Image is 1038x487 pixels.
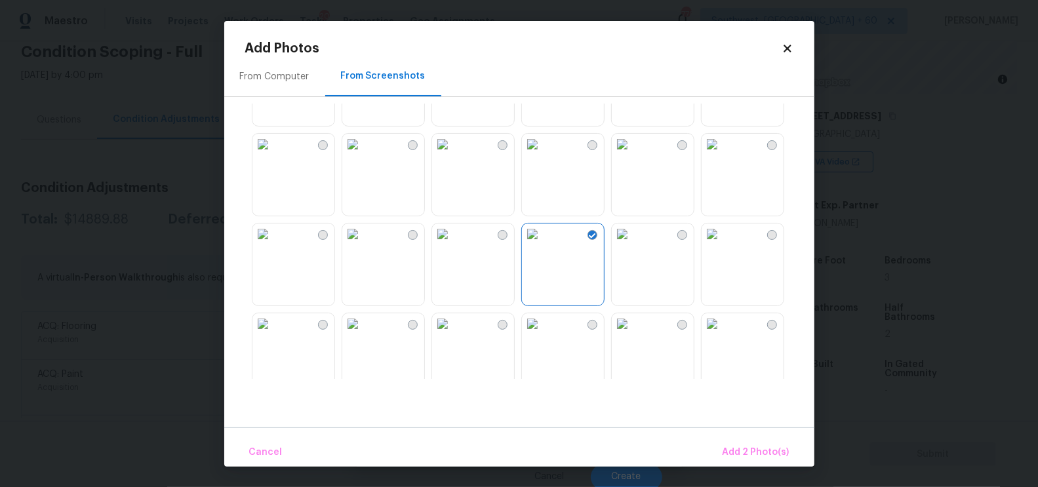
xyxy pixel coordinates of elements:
div: From Screenshots [341,69,426,83]
img: Screenshot Selected Check Icon [589,233,596,239]
span: Cancel [249,444,283,461]
h2: Add Photos [245,42,782,55]
button: Cancel [244,438,288,467]
button: Add 2 Photo(s) [717,438,795,467]
div: From Computer [240,70,309,83]
span: Add 2 Photo(s) [723,444,789,461]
